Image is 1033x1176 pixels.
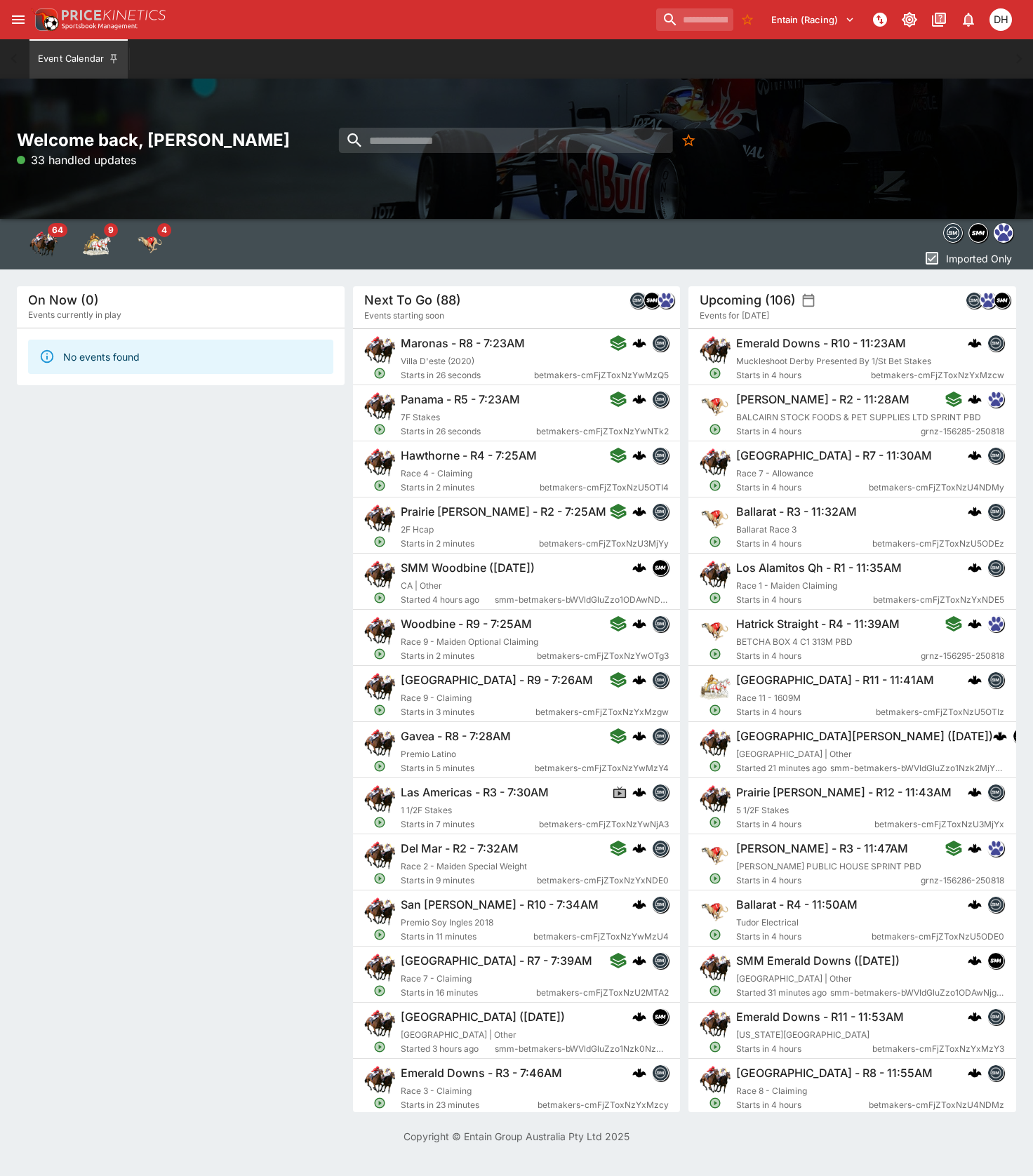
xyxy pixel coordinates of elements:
[968,841,982,855] div: cerberus
[872,368,1005,382] span: betmakers-cmFjZToxNzYxMzcw
[536,986,669,1000] span: betmakers-cmFjZToxNzU2MTA2
[653,897,668,912] img: betmakers.png
[709,648,722,660] svg: Open
[533,930,669,944] span: betmakers-cmFjZToxNzYwMzU4
[921,874,1005,888] span: grnz-156286-250818
[401,412,440,422] span: 7F Stakes
[401,817,539,831] span: Starts in 7 minutes
[104,223,118,237] span: 9
[401,861,527,871] span: Race 2 - Maiden Special Weight
[968,448,982,462] img: logo-cerberus.svg
[632,841,646,855] img: logo-cerberus.svg
[968,223,988,243] div: samemeetingmulti
[338,128,672,153] input: search
[401,336,525,351] h6: Maronas - R8 - 7:23AM
[944,224,962,242] img: betmakers.png
[17,129,345,151] h2: Welcome back, [PERSON_NAME]
[652,840,669,857] div: betmakers
[632,897,646,911] img: logo-cerberus.svg
[364,559,395,590] img: horse_racing.png
[1013,728,1029,744] div: samemeetingmulti
[652,784,669,801] div: betmakers
[29,39,128,79] button: Event Calendar
[736,336,906,351] h6: Emerald Downs - R10 - 11:23AM
[632,673,646,687] img: logo-cerberus.svg
[988,615,1005,632] div: grnz
[968,673,982,687] img: logo-cerberus.svg
[632,785,646,799] div: cerberus
[652,615,669,632] div: betmakers
[401,425,536,439] span: Starts in 26 seconds
[700,1008,731,1039] img: horse_racing.png
[401,649,537,663] span: Starts in 2 minutes
[136,230,164,258] img: greyhound_racing
[994,293,1010,308] img: samemeetingmulti.png
[653,784,668,800] img: betmakers.png
[364,309,444,323] span: Events starting soon
[540,481,669,495] span: betmakers-cmFjZToxNzU5OTI4
[653,728,668,744] img: betmakers.png
[736,705,876,719] span: Starts in 4 hours
[632,392,646,406] img: logo-cerberus.svg
[989,616,1004,632] img: grnz.png
[632,1066,646,1080] img: logo-cerberus.svg
[364,503,395,534] img: horse_racing.png
[653,616,668,632] img: betmakers.png
[736,649,921,663] span: Starts in 4 hours
[364,335,395,366] img: horse_racing.png
[644,293,660,308] img: samemeetingmulti.png
[364,1064,395,1095] img: horse_racing.png
[989,560,1004,575] img: betmakers.png
[653,392,668,407] img: betmakers.png
[632,448,646,462] img: logo-cerberus.svg
[632,505,646,519] div: cerberus
[83,230,111,258] div: Harness Racing
[989,1009,1004,1024] img: betmakers.png
[989,672,1004,688] img: betmakers.png
[763,8,863,31] button: Select Tenant
[988,503,1005,520] div: betmakers
[736,524,797,535] span: Ballarat Race 3
[83,230,111,258] img: harness_racing
[539,537,669,551] span: betmakers-cmFjZToxNzU3MjYy
[700,559,731,590] img: horse_racing.png
[364,447,395,478] img: horse_racing.png
[968,897,982,911] img: logo-cerberus.svg
[736,617,900,632] h6: Hatrick Straight - R4 - 11:39AM
[48,223,67,237] span: 64
[630,293,646,308] img: betmakers.png
[989,448,1004,463] img: betmakers.png
[373,592,386,604] svg: Open
[736,468,813,479] span: Race 7 - Allowance
[968,336,982,350] img: logo-cerberus.svg
[968,392,982,406] div: cerberus
[736,392,909,407] h6: [PERSON_NAME] - R2 - 11:28AM
[538,1098,669,1112] span: betmakers-cmFjZToxNzYxMzcy
[968,448,982,462] div: cerberus
[968,617,982,631] img: logo-cerberus.svg
[700,896,731,927] img: greyhound_racing.png
[373,367,386,380] svg: Open
[985,4,1016,35] button: Daniel Hooper
[632,729,646,743] div: cerberus
[709,760,722,773] svg: Open
[988,559,1005,576] div: betmakers
[700,671,731,702] img: harness_racing.png
[709,423,722,436] svg: Open
[373,535,386,548] svg: Open
[897,7,922,32] button: Toggle light/dark mode
[401,505,606,519] h6: Prairie [PERSON_NAME] - R2 - 7:25AM
[401,481,540,495] span: Starts in 2 minutes
[989,1065,1004,1081] img: betmakers.png
[919,247,1016,269] button: Imported Only
[709,592,722,604] svg: Open
[629,292,646,309] div: betmakers
[652,559,669,576] div: samemeetingmulti
[536,425,669,439] span: betmakers-cmFjZToxNzYwNTk2
[736,897,858,912] h6: Ballarat - R4 - 11:50AM
[968,785,982,799] img: logo-cerberus.svg
[653,335,668,351] img: betmakers.png
[709,704,722,716] svg: Open
[535,705,669,719] span: betmakers-cmFjZToxNzYxMzgw
[373,423,386,436] svg: Open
